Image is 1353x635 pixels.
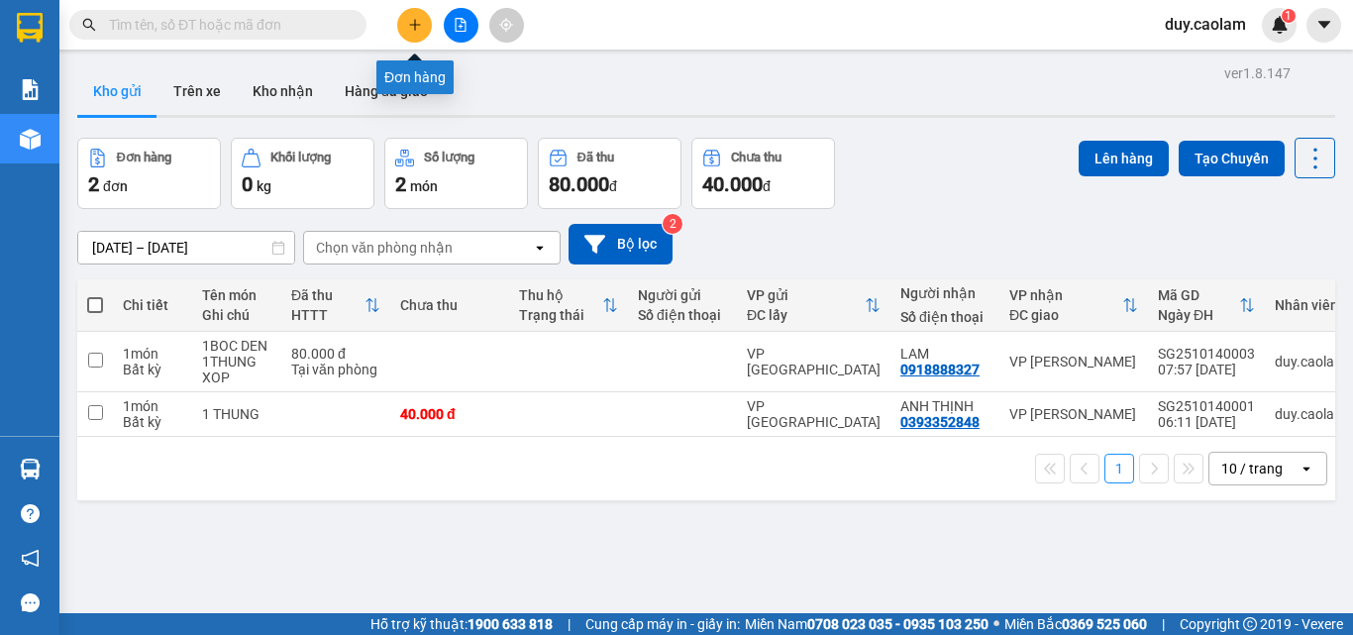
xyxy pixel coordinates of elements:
[291,287,364,303] div: Đã thu
[1104,454,1134,483] button: 1
[568,613,571,635] span: |
[900,285,989,301] div: Người nhận
[1299,461,1314,476] svg: open
[123,346,182,362] div: 1 món
[109,14,343,36] input: Tìm tên, số ĐT hoặc mã đơn
[999,279,1148,332] th: Toggle SortBy
[747,346,881,377] div: VP [GEOGRAPHIC_DATA]
[1009,354,1138,370] div: VP [PERSON_NAME]
[1009,406,1138,422] div: VP [PERSON_NAME]
[281,279,390,332] th: Toggle SortBy
[128,29,190,190] b: BIÊN NHẬN GỬI HÀNG HÓA
[1221,459,1283,478] div: 10 / trang
[1009,287,1122,303] div: VP nhận
[88,172,99,196] span: 2
[538,138,681,209] button: Đã thu80.000đ
[1315,16,1333,34] span: caret-down
[509,279,628,332] th: Toggle SortBy
[1158,287,1239,303] div: Mã GD
[1158,414,1255,430] div: 06:11 [DATE]
[25,128,112,221] b: [PERSON_NAME]
[1079,141,1169,176] button: Lên hàng
[1275,406,1346,422] div: duy.caolam
[1062,616,1147,632] strong: 0369 525 060
[1271,16,1289,34] img: icon-new-feature
[1275,297,1346,313] div: Nhân viên
[77,138,221,209] button: Đơn hàng2đơn
[157,67,237,115] button: Trên xe
[202,287,271,303] div: Tên món
[569,224,673,265] button: Bộ lọc
[747,398,881,430] div: VP [GEOGRAPHIC_DATA]
[1243,617,1257,631] span: copyright
[900,398,989,414] div: ANH THỊNH
[384,138,528,209] button: Số lượng2món
[577,151,614,164] div: Đã thu
[21,504,40,523] span: question-circle
[20,79,41,100] img: solution-icon
[663,214,682,234] sup: 2
[519,287,602,303] div: Thu hộ
[585,613,740,635] span: Cung cấp máy in - giấy in:
[737,279,890,332] th: Toggle SortBy
[900,309,989,325] div: Số điện thoại
[123,398,182,414] div: 1 món
[424,151,474,164] div: Số lượng
[747,287,865,303] div: VP gửi
[370,613,553,635] span: Hỗ trợ kỹ thuật:
[237,67,329,115] button: Kho nhận
[993,620,999,628] span: ⚪️
[117,151,171,164] div: Đơn hàng
[1158,362,1255,377] div: 07:57 [DATE]
[103,178,128,194] span: đơn
[1275,354,1346,370] div: duy.caolam
[747,307,865,323] div: ĐC lấy
[1004,613,1147,635] span: Miền Bắc
[329,67,444,115] button: Hàng đã giao
[1306,8,1341,43] button: caret-down
[21,593,40,612] span: message
[215,25,262,72] img: logo.jpg
[702,172,763,196] span: 40.000
[395,172,406,196] span: 2
[532,240,548,256] svg: open
[1179,141,1285,176] button: Tạo Chuyến
[202,338,271,385] div: 1BOC DEN 1THUNG XOP
[17,13,43,43] img: logo-vxr
[77,67,157,115] button: Kho gửi
[638,287,727,303] div: Người gửi
[123,362,182,377] div: Bất kỳ
[1149,12,1262,37] span: duy.caolam
[1158,346,1255,362] div: SG2510140003
[270,151,331,164] div: Khối lượng
[231,138,374,209] button: Khối lượng0kg
[1158,398,1255,414] div: SG2510140001
[499,18,513,32] span: aim
[731,151,781,164] div: Chưa thu
[519,307,602,323] div: Trạng thái
[20,459,41,479] img: warehouse-icon
[900,414,980,430] div: 0393352848
[202,307,271,323] div: Ghi chú
[609,178,617,194] span: đ
[291,346,380,362] div: 80.000 đ
[21,549,40,568] span: notification
[166,75,272,91] b: [DOMAIN_NAME]
[900,346,989,362] div: LAM
[549,172,609,196] span: 80.000
[1009,307,1122,323] div: ĐC giao
[1158,307,1239,323] div: Ngày ĐH
[123,414,182,430] div: Bất kỳ
[20,129,41,150] img: warehouse-icon
[397,8,432,43] button: plus
[468,616,553,632] strong: 1900 633 818
[242,172,253,196] span: 0
[745,613,989,635] span: Miền Nam
[316,238,453,258] div: Chọn văn phòng nhận
[400,297,499,313] div: Chưa thu
[1162,613,1165,635] span: |
[291,362,380,377] div: Tại văn phòng
[489,8,524,43] button: aim
[638,307,727,323] div: Số điện thoại
[691,138,835,209] button: Chưa thu40.000đ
